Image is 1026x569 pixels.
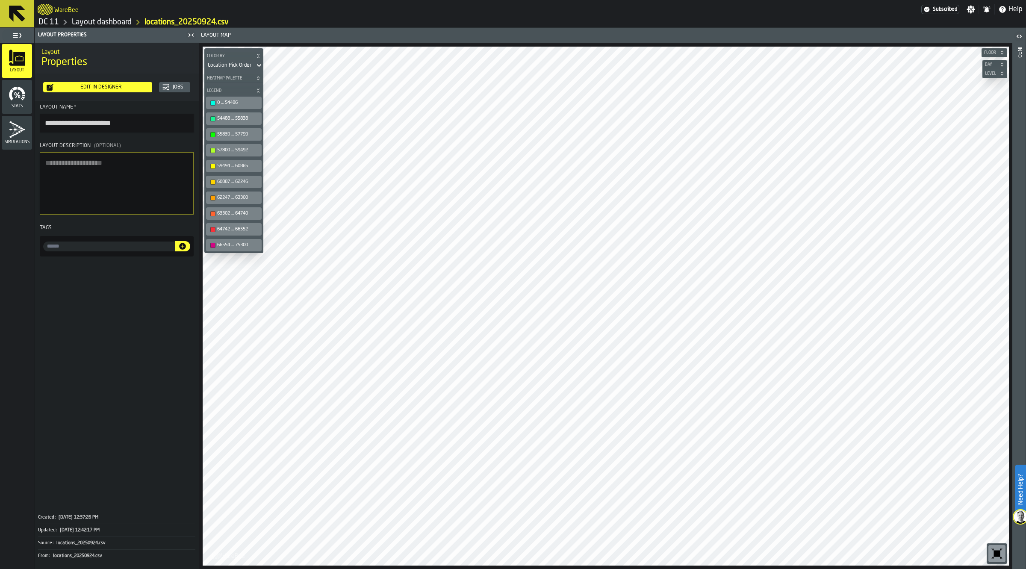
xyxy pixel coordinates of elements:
svg: Reset zoom and position [990,547,1004,560]
div: Source [38,540,56,546]
div: button-toolbar-undefined [987,543,1007,564]
button: button- [982,60,1007,69]
label: Need Help? [1016,466,1025,513]
div: button-toolbar-undefined [204,158,263,174]
span: Floor [982,50,998,55]
span: Stats [2,104,32,109]
button: button- [982,69,1007,78]
div: DropdownMenuValue-sortOrder [204,60,263,71]
div: button-toolbar-undefined [204,206,263,221]
input: input-value- input-value- [43,242,175,251]
label: button-toggle-Open [1013,29,1025,45]
div: button-toolbar-undefined [204,95,263,111]
div: DropdownMenuValue-sortOrder [208,62,251,68]
button: button-Edit in Designer [43,82,152,92]
div: 0 ... 54486 [217,100,259,106]
button: button- [204,74,263,83]
textarea: Layout Description(Optional) [40,152,194,215]
div: button-toolbar-undefined [204,190,263,206]
span: Layout [2,68,32,73]
label: button-toggle-Toggle Full Menu [2,29,32,41]
div: Edit in Designer [53,84,149,90]
div: Jobs [169,84,187,90]
li: menu Stats [2,80,32,114]
label: input-value- [43,242,175,251]
span: : [55,515,56,520]
div: button-toolbar-undefined [204,237,263,253]
div: title-Properties [35,43,199,74]
span: Layout Map [201,32,231,38]
span: : [56,528,57,533]
button: button-Jobs [159,82,190,92]
button: button- [204,86,263,95]
div: Layout Properties [36,32,185,38]
span: Legend [205,88,254,93]
div: button-toolbar-undefined [204,111,263,127]
div: button-toolbar-undefined [204,174,263,190]
div: 62247 ... 63300 [217,195,259,200]
div: 64742 ... 66552 [217,227,259,232]
nav: Breadcrumb [38,17,530,27]
span: locations_20250924.csv [56,540,106,546]
div: KeyValueItem-Created [38,511,195,524]
a: logo-header [38,2,53,17]
div: 59494 ... 60885 [217,163,259,169]
div: 57800 ... 59492 [217,147,259,153]
a: logo-header [204,547,253,564]
span: Tags [40,225,52,230]
div: 54488 ... 55838 [217,116,259,121]
h2: Sub Title [41,47,192,56]
a: link-to-/wh/i/2e91095d-d0fa-471d-87cf-b9f7f81665fc/designer [72,18,132,27]
a: link-to-/wh/i/2e91095d-d0fa-471d-87cf-b9f7f81665fc/layouts/c5716539-ac66-4e5a-a902-aa9fb3675b10 [144,18,229,27]
div: Updated [38,528,59,533]
div: KeyValueItem-Source [38,537,195,549]
label: button-toggle-Settings [963,5,979,14]
div: Layout Name [40,104,194,110]
li: menu Layout [2,44,32,78]
button: Created:[DATE] 12:37:26 PM [38,511,195,524]
div: 55839 ... 57799 [217,132,259,137]
header: Layout Properties [35,28,199,43]
div: From [38,553,52,559]
span: Color by [205,54,254,59]
div: Created [38,515,58,520]
div: 63302 ... 64740 [217,211,259,216]
span: Simulations [2,140,32,144]
h2: Sub Title [54,5,79,14]
span: Help [1008,4,1023,15]
span: Layout Description [40,143,91,148]
label: button-toggle-Close me [185,30,197,40]
li: menu Simulations [2,116,32,150]
button: From:locations_20250924.csv [38,550,195,562]
div: 66554 ... 75300 [217,242,259,248]
div: Menu Subscription [921,5,959,14]
button: button- [204,52,263,60]
div: KeyValueItem-Updated [38,524,195,537]
span: [DATE] 12:37:26 PM [59,515,98,520]
a: link-to-/wh/i/2e91095d-d0fa-471d-87cf-b9f7f81665fc [38,18,59,27]
button: Source:locations_20250924.csv [38,537,195,549]
button: button- [175,241,190,251]
div: button-toolbar-undefined [204,221,263,237]
div: KeyValueItem-From [38,549,195,562]
span: Level [983,71,998,76]
div: button-toolbar-undefined [204,142,263,158]
span: (Optional) [94,143,121,148]
span: Required [74,104,77,110]
span: Properties [41,56,87,69]
button: Updated:[DATE] 12:42:17 PM [38,524,195,537]
span: Subscribed [933,6,957,12]
span: [DATE] 12:42:17 PM [60,528,100,533]
header: Info [1012,28,1026,569]
div: button-toolbar-undefined [204,127,263,142]
label: button-toggle-Help [995,4,1026,15]
label: button-toolbar-Layout Name [40,104,194,133]
span: locations_20250924.csv [53,553,102,559]
a: link-to-/wh/i/2e91095d-d0fa-471d-87cf-b9f7f81665fc/settings/billing [921,5,959,14]
span: Heatmap Palette [205,76,254,81]
div: Info [1016,45,1022,567]
button: button- [982,48,1007,57]
label: button-toggle-Notifications [979,5,994,14]
span: : [49,553,50,559]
